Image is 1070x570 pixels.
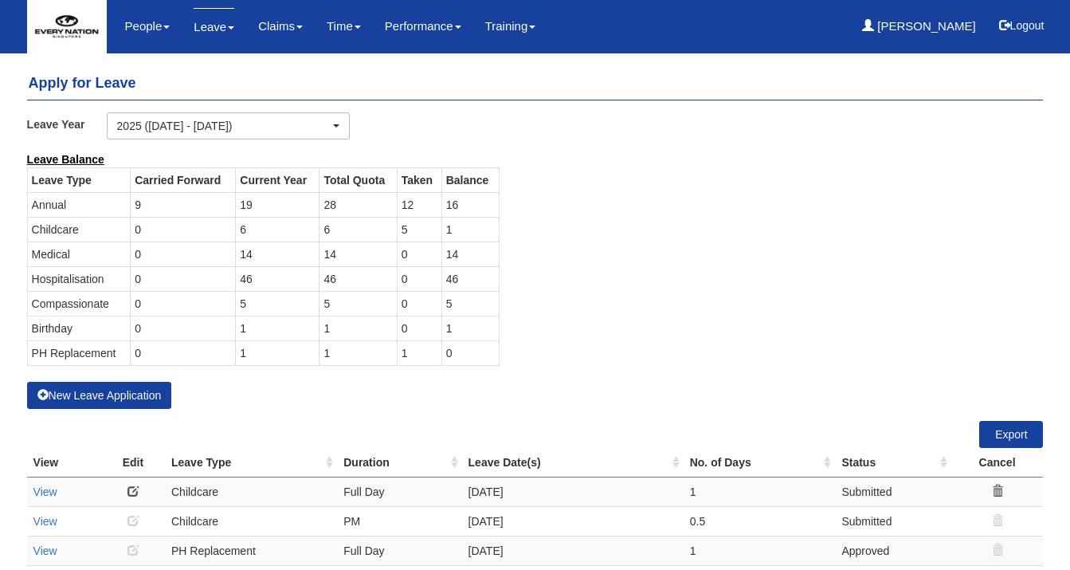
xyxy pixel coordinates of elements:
th: View [27,448,101,478]
td: Full Day [337,477,461,506]
td: Childcare [165,477,337,506]
td: 12 [397,192,441,217]
td: Hospitalisation [27,266,131,291]
a: Time [327,8,361,45]
td: 6 [236,217,319,242]
th: Balance [441,167,499,192]
td: 0 [131,217,236,242]
label: Leave Year [27,112,107,136]
td: 5 [441,291,499,316]
a: [PERSON_NAME] [862,8,976,45]
a: View [33,515,57,528]
a: Leave [194,8,234,45]
td: Birthday [27,316,131,340]
td: 0 [397,266,441,291]
td: 5 [236,291,319,316]
td: 5 [319,291,397,316]
td: Compassionate [27,291,131,316]
button: 2025 ([DATE] - [DATE]) [107,112,350,140]
th: Leave Type : activate to sort column ascending [165,448,337,478]
td: 1 [684,477,836,506]
button: Logout [988,6,1056,45]
a: View [33,544,57,557]
td: 1 [441,316,499,340]
th: Total Quota [319,167,397,192]
td: 19 [236,192,319,217]
td: 46 [441,266,499,291]
td: 0 [131,340,236,365]
td: 0 [441,340,499,365]
button: New Leave Application [27,382,172,409]
a: Claims [258,8,303,45]
td: 14 [441,242,499,266]
th: Carried Forward [131,167,236,192]
td: 14 [319,242,397,266]
td: 16 [441,192,499,217]
b: Leave Balance [27,153,104,166]
th: Duration : activate to sort column ascending [337,448,461,478]
td: [DATE] [462,477,684,506]
td: 0.5 [684,506,836,536]
th: Leave Type [27,167,131,192]
td: Annual [27,192,131,217]
a: Performance [385,8,461,45]
th: Current Year [236,167,319,192]
th: No. of Days : activate to sort column ascending [684,448,836,478]
td: 46 [236,266,319,291]
td: 1 [684,536,836,565]
td: Childcare [165,506,337,536]
td: 1 [319,316,397,340]
div: 2025 ([DATE] - [DATE]) [117,118,330,134]
a: View [33,485,57,498]
td: 46 [319,266,397,291]
td: 0 [131,316,236,340]
th: Cancel [951,448,1044,478]
td: Submitted [835,477,950,506]
td: PH Replacement [165,536,337,565]
td: PM [337,506,461,536]
td: 0 [131,291,236,316]
td: 1 [236,316,319,340]
td: 5 [397,217,441,242]
td: 1 [319,340,397,365]
td: Childcare [27,217,131,242]
h4: Apply for Leave [27,68,1044,100]
td: 0 [397,316,441,340]
th: Leave Date(s) : activate to sort column ascending [462,448,684,478]
td: 0 [131,266,236,291]
th: Edit [101,448,165,478]
th: Status : activate to sort column ascending [835,448,950,478]
td: [DATE] [462,506,684,536]
td: 6 [319,217,397,242]
td: 14 [236,242,319,266]
td: 1 [441,217,499,242]
td: Full Day [337,536,461,565]
a: Training [485,8,536,45]
td: 0 [397,291,441,316]
td: 0 [397,242,441,266]
td: 1 [397,340,441,365]
td: 9 [131,192,236,217]
td: 28 [319,192,397,217]
td: [DATE] [462,536,684,565]
td: Approved [835,536,950,565]
td: 1 [236,340,319,365]
a: People [125,8,170,45]
td: PH Replacement [27,340,131,365]
a: Export [979,421,1043,448]
td: Medical [27,242,131,266]
th: Taken [397,167,441,192]
td: Submitted [835,506,950,536]
iframe: chat widget [1003,506,1054,554]
td: 0 [131,242,236,266]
